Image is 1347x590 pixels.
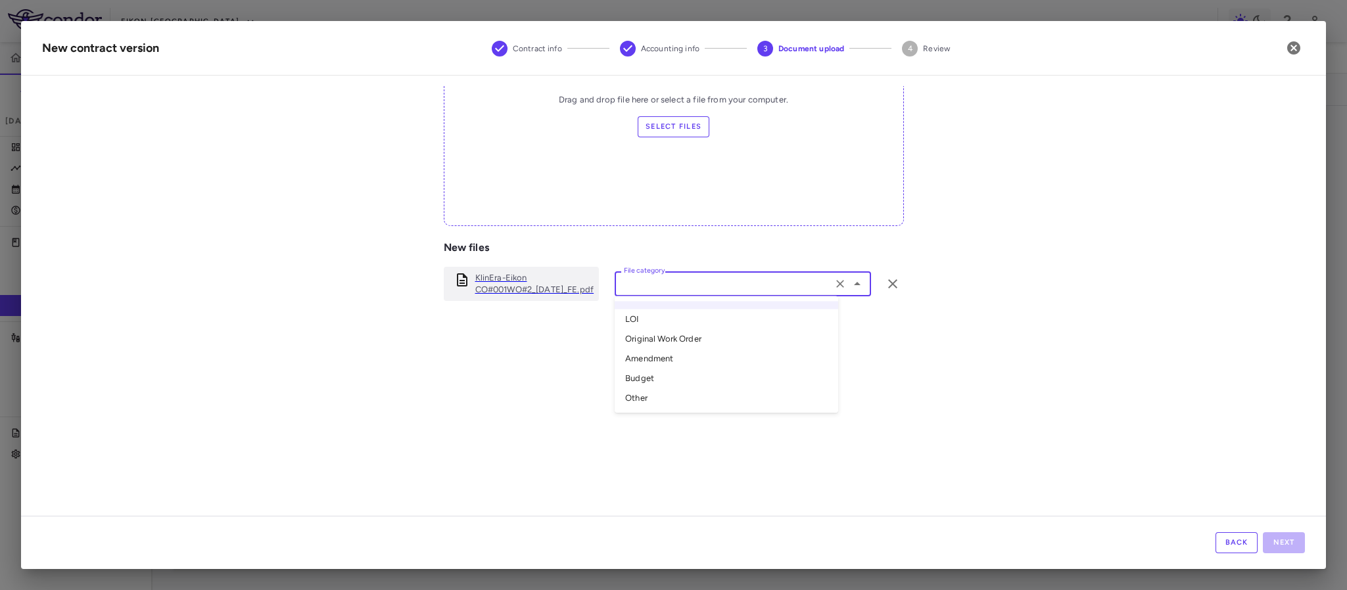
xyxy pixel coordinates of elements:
[763,44,768,53] text: 3
[615,329,838,349] li: Original Work Order
[42,39,159,57] div: New contract version
[615,388,838,408] li: Other
[848,275,866,293] button: Close
[444,94,903,106] p: Drag and drop file here or select a file from your computer.
[609,25,710,72] button: Accounting info
[444,242,904,254] p: New files
[481,25,573,72] button: Contract info
[475,272,594,296] p: KlinEra-Eikon CO#001WO#2_22Feb2024_FE.pdf
[638,116,709,137] label: Select files
[624,265,665,277] label: File category
[747,25,855,72] button: Document upload
[882,273,904,295] button: Remove
[475,272,594,296] a: KlinEra-Eikon CO#001WO#2_[DATE]_FE.pdf
[615,309,838,329] li: LOI
[513,43,562,55] span: Contract info
[778,43,844,55] span: Document upload
[1216,532,1258,553] button: Back
[641,43,699,55] span: Accounting info
[615,369,838,388] li: Budget
[615,349,838,369] li: Amendment
[831,275,849,293] button: Clear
